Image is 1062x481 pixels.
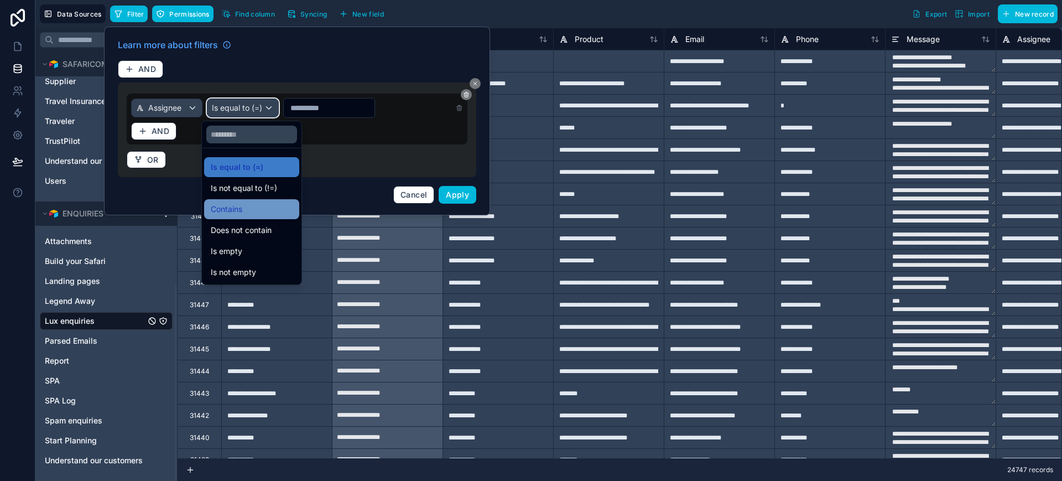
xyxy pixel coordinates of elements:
[235,10,275,18] span: Find column
[45,76,145,87] a: Supplier
[218,6,279,22] button: Find column
[40,112,173,130] div: Traveler
[45,335,97,346] span: Parsed Emails
[45,355,145,366] a: Report
[40,252,173,270] div: Build your Safari
[40,272,173,290] div: Landing pages
[40,152,173,170] div: Understand our customers
[40,332,173,350] div: Parsed Emails
[1017,34,1050,45] span: Assignee
[190,256,209,265] div: 31449
[45,256,145,267] a: Build your Safari
[45,96,145,107] a: Travel Insurance NEW
[45,175,66,187] span: Users
[575,34,603,45] span: Product
[908,4,951,23] button: Export
[45,236,92,247] span: Attachments
[152,6,213,22] button: Permissions
[57,10,102,18] span: Data Sources
[45,435,97,446] span: Start Planning
[63,59,108,70] span: SAFARICOM
[49,60,58,69] img: Airtable Logo
[45,395,145,406] a: SPA Log
[45,156,145,167] a: Understand our customers
[998,4,1058,23] button: New record
[40,372,173,390] div: SPA
[45,355,69,366] span: Report
[45,375,145,386] a: SPA
[127,10,144,18] span: Filter
[1015,10,1054,18] span: New record
[45,296,95,307] span: Legend Away
[211,182,277,195] span: Is not equal to (!=)
[190,234,209,243] div: 31450
[796,34,819,45] span: Phone
[40,432,173,449] div: Start Planning
[40,232,173,250] div: Attachments
[45,316,95,327] span: Lux enquiries
[110,6,148,22] button: Filter
[45,96,126,107] span: Travel Insurance NEW
[907,34,940,45] span: Message
[211,245,242,258] span: Is empty
[45,116,75,127] span: Traveler
[40,92,173,110] div: Travel Insurance NEW
[190,278,209,287] div: 31448
[190,433,210,442] div: 31440
[45,455,145,466] a: Understand our customers
[40,206,157,221] button: Airtable LogoENQUIRIES
[190,456,209,464] div: 31439
[45,236,145,247] a: Attachments
[190,389,209,398] div: 31443
[45,276,100,287] span: Landing pages
[190,301,209,309] div: 31447
[45,136,145,147] a: TrustPilot
[190,367,210,376] div: 31444
[40,312,173,330] div: Lux enquiries
[925,10,947,18] span: Export
[45,375,60,386] span: SPA
[45,76,76,87] span: Supplier
[45,435,145,446] a: Start Planning
[45,395,76,406] span: SPA Log
[211,161,263,174] span: Is equal to (=)
[40,172,173,190] div: Users
[45,156,143,167] span: Understand our customers
[40,4,106,23] button: Data Sources
[283,6,331,22] button: Syncing
[951,4,993,23] button: Import
[685,34,704,45] span: Email
[45,415,102,426] span: Spam enquiries
[40,352,173,370] div: Report
[190,411,209,420] div: 31442
[45,256,106,267] span: Build your Safari
[45,335,145,346] a: Parsed Emails
[283,6,335,22] a: Syncing
[40,132,173,150] div: TrustPilot
[352,10,384,18] span: New field
[211,224,272,237] span: Does not contain
[63,208,103,219] span: ENQUIRIES
[45,116,145,127] a: Traveler
[190,345,209,354] div: 31445
[1007,466,1053,474] span: 24747 records
[45,455,143,466] span: Understand our customers
[45,136,80,147] span: TrustPilot
[169,10,209,18] span: Permissions
[191,212,209,221] div: 31451
[40,292,173,310] div: Legend Away
[211,203,242,216] span: Contains
[968,10,990,18] span: Import
[45,276,145,287] a: Landing pages
[40,452,173,469] div: Understand our customers
[40,392,173,410] div: SPA Log
[45,296,145,307] a: Legend Away
[211,266,256,279] span: Is not empty
[190,323,209,332] div: 31446
[152,6,217,22] a: Permissions
[40,56,157,72] button: Airtable LogoSAFARICOM
[45,316,145,327] a: Lux enquiries
[45,415,145,426] a: Spam enquiries
[993,4,1058,23] a: New record
[40,412,173,430] div: Spam enquiries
